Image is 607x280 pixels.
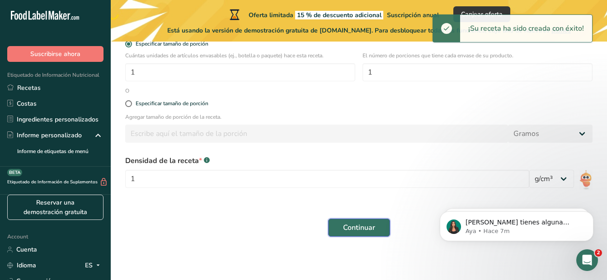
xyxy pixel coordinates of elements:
a: Idioma [7,257,36,273]
button: Canjear oferta [453,6,510,22]
p: Agregar tamaño de porción de la receta. [125,113,593,121]
p: Cuántas unidades de artículos envasables (ej., botella o paquete) hace esta receta. [125,51,355,60]
iframe: Intercom live chat [576,249,598,271]
span: Suscribirse ahora [30,49,80,59]
input: Escribe aquí el tamaño de la porción [125,125,508,143]
div: Densidad de la receta [125,155,529,166]
div: Especificar tamaño de porción [136,100,208,107]
div: ES [85,260,104,271]
span: 2 [595,249,602,257]
span: Canjear oferta [461,9,503,19]
input: Escribe aquí tu densidad [125,170,529,188]
span: 15 % de descuento adicional [295,11,383,19]
span: Está usando la versión de demostración gratuita de [DOMAIN_NAME]. Para desbloquear todas las func... [167,26,571,35]
div: BETA [7,169,22,176]
button: Suscribirse ahora [7,46,104,62]
button: Continuar [328,219,390,237]
div: Informe personalizado [7,131,82,140]
div: Oferta limitada [228,9,439,20]
div: O [120,87,135,95]
div: ¡Su receta ha sido creada con éxito! [460,15,592,42]
p: El número de porciones que tiene cada envase de su producto. [362,51,593,60]
span: Suscripción anual [387,11,439,19]
iframe: Intercom notifications mensaje [426,192,607,256]
span: Especificar tamaño de porción [132,41,208,47]
img: ai-bot.1dcbe71.gif [579,170,593,190]
span: Continuar [343,222,375,233]
a: Reservar una demostración gratuita [7,195,104,220]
